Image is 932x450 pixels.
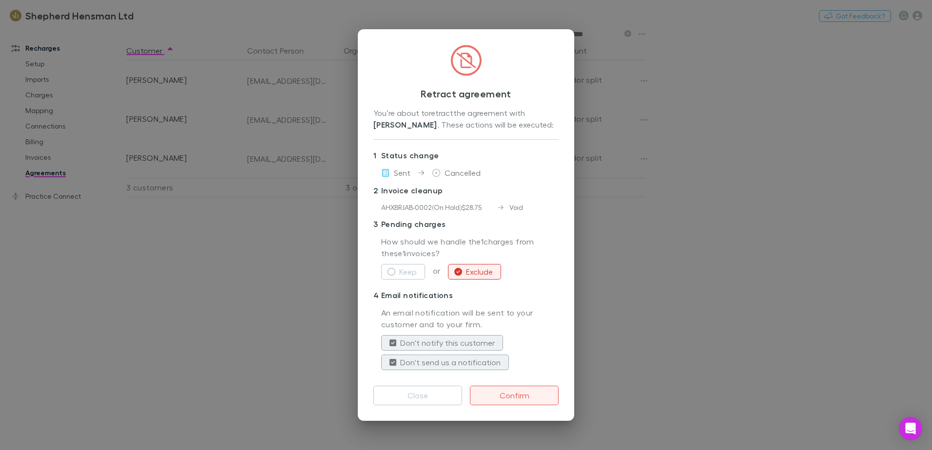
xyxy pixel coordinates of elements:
[381,264,425,280] button: Keep
[381,335,503,351] button: Don't notify this customer
[450,45,482,76] img: CircledFileSlash.svg
[448,264,501,280] button: Exclude
[373,148,559,163] p: Status change
[899,417,922,440] div: Open Intercom Messenger
[381,355,509,370] button: Don't send us a notification
[373,150,381,161] div: 1
[425,266,448,275] span: or
[373,216,559,232] p: Pending charges
[373,120,437,130] strong: [PERSON_NAME]
[381,202,498,212] div: AHXBRJAB-0002 ( On Hold ) $28.75
[498,202,523,212] div: Void
[445,168,481,177] span: Cancelled
[373,218,381,230] div: 3
[381,236,559,260] p: How should we handle the 1 charges from these 1 invoices?
[400,356,501,368] label: Don't send us a notification
[373,287,559,303] p: Email notifications
[373,185,381,196] div: 2
[373,88,559,99] h3: Retract agreement
[373,289,381,301] div: 4
[470,386,559,405] button: Confirm
[373,386,462,405] button: Close
[373,107,559,131] div: You’re about to retract the agreement with . These actions will be executed:
[381,307,559,331] p: An email notification will be sent to your customer and to your firm.
[373,183,559,198] p: Invoice cleanup
[400,337,495,349] label: Don't notify this customer
[394,168,410,177] span: Sent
